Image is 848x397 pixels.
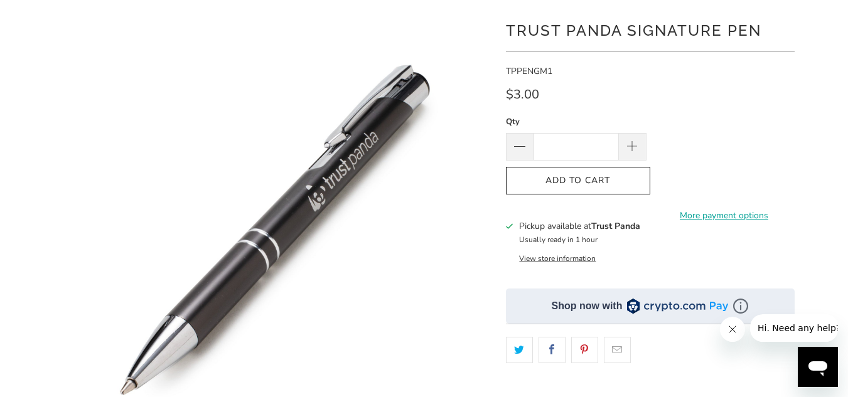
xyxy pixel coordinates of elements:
[519,220,640,233] h3: Pickup available at
[506,86,539,103] span: $3.00
[506,115,647,129] label: Qty
[798,347,838,387] iframe: Button to launch messaging window
[519,176,637,186] span: Add to Cart
[571,337,598,363] a: Share this on Pinterest
[720,317,745,342] iframe: Close message
[519,253,596,263] button: View store information
[604,337,631,363] a: Email this to a friend
[519,235,598,245] small: Usually ready in 1 hour
[506,337,533,363] a: Share this on Twitter
[506,17,795,42] h1: Trust Panda Signature Pen
[552,299,623,313] div: Shop now with
[539,337,566,363] a: Share this on Facebook
[654,209,795,223] a: More payment options
[506,167,650,195] button: Add to Cart
[591,220,640,232] b: Trust Panda
[750,314,838,342] iframe: Message from company
[8,9,90,19] span: Hi. Need any help?
[506,65,552,77] span: TPPENGM1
